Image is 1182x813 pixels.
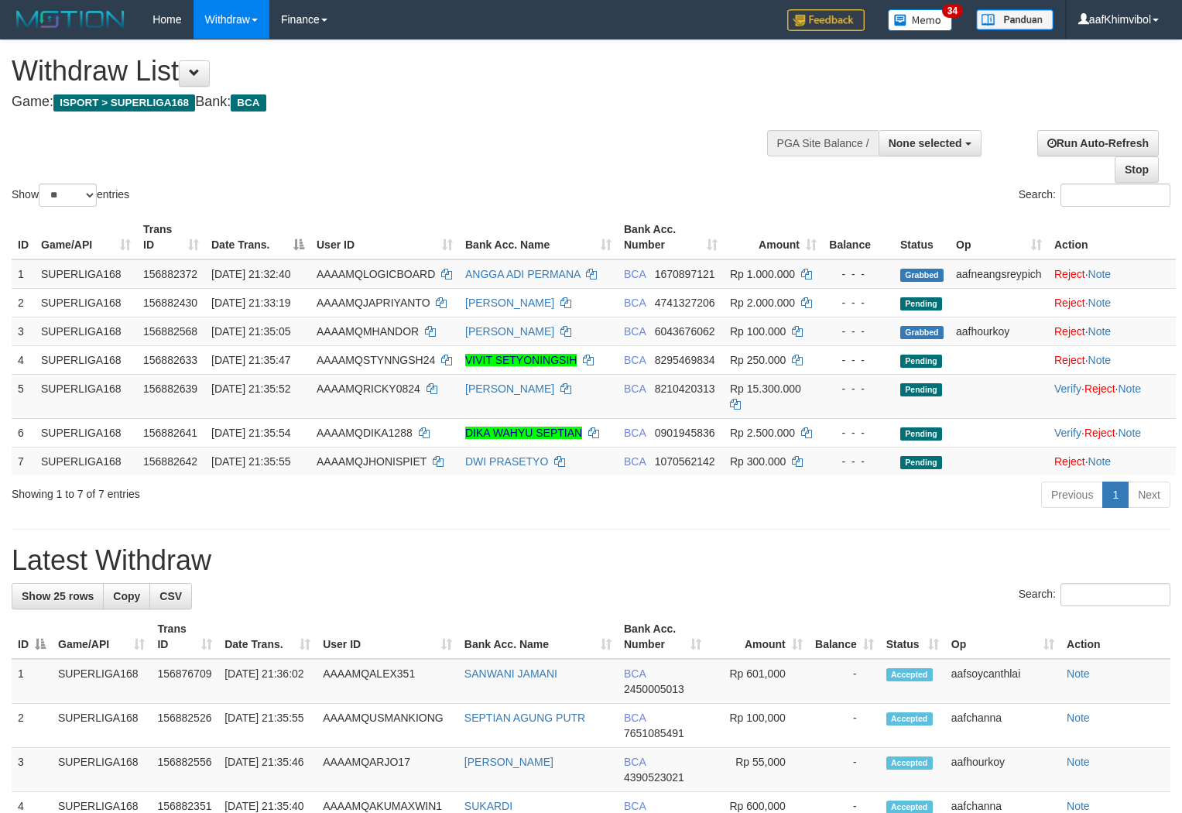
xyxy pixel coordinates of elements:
input: Search: [1060,184,1170,207]
td: - [809,659,880,704]
a: 1 [1102,482,1129,508]
span: BCA [624,800,646,812]
td: AAAAMQARJO17 [317,748,458,792]
th: Trans ID: activate to sort column ascending [137,215,205,259]
th: ID [12,215,35,259]
a: Reject [1084,427,1115,439]
span: 34 [942,4,963,18]
th: Date Trans.: activate to sort column descending [205,215,310,259]
span: BCA [624,455,646,468]
td: - [809,704,880,748]
span: BCA [231,94,266,111]
td: · [1048,447,1176,475]
a: SANWANI JAMANI [464,667,557,680]
a: Reject [1084,382,1115,395]
span: 156882372 [143,268,197,280]
span: Copy 1070562142 to clipboard [655,455,715,468]
a: Reject [1054,325,1085,338]
span: [DATE] 21:35:55 [211,455,290,468]
a: Copy [103,583,150,609]
span: BCA [624,667,646,680]
span: Rp 2.500.000 [730,427,795,439]
span: AAAAMQMHANDOR [317,325,419,338]
span: [DATE] 21:35:47 [211,354,290,366]
td: SUPERLIGA168 [35,317,137,345]
td: · · [1048,374,1176,418]
span: Rp 2.000.000 [730,297,795,309]
span: Grabbed [900,326,944,339]
th: Amount: activate to sort column ascending [724,215,823,259]
a: DIKA WAHYU SEPTIAN [465,427,582,439]
span: 156882633 [143,354,197,366]
th: Op: activate to sort column ascending [945,615,1060,659]
a: Note [1067,800,1090,812]
span: AAAAMQLOGICBOARD [317,268,435,280]
a: Run Auto-Refresh [1037,130,1159,156]
td: aafneangsreypich [950,259,1048,289]
label: Search: [1019,583,1170,606]
span: Rp 15.300.000 [730,382,801,395]
span: Accepted [886,668,933,681]
span: Copy 0901945836 to clipboard [655,427,715,439]
th: Action [1048,215,1176,259]
td: 3 [12,317,35,345]
span: ISPORT > SUPERLIGA168 [53,94,195,111]
td: 7 [12,447,35,475]
span: BCA [624,756,646,768]
td: SUPERLIGA168 [35,288,137,317]
span: Pending [900,383,942,396]
a: [PERSON_NAME] [465,297,554,309]
span: AAAAMQSTYNNGSH24 [317,354,435,366]
span: Rp 300.000 [730,455,786,468]
input: Search: [1060,583,1170,606]
td: 4 [12,345,35,374]
span: BCA [624,382,646,395]
a: Stop [1115,156,1159,183]
a: [PERSON_NAME] [465,382,554,395]
th: Amount: activate to sort column ascending [707,615,809,659]
td: 3 [12,748,52,792]
a: SUKARDI [464,800,512,812]
span: Accepted [886,756,933,770]
span: [DATE] 21:35:54 [211,427,290,439]
a: Note [1118,382,1141,395]
label: Search: [1019,184,1170,207]
td: AAAAMQALEX351 [317,659,458,704]
th: Status [894,215,950,259]
span: None selected [889,137,962,149]
span: [DATE] 21:32:40 [211,268,290,280]
span: [DATE] 21:35:52 [211,382,290,395]
div: - - - [829,266,888,282]
th: Action [1060,615,1170,659]
div: - - - [829,352,888,368]
a: Note [1118,427,1141,439]
a: Show 25 rows [12,583,104,609]
a: SEPTIAN AGUNG PUTR [464,712,585,724]
span: Copy 4390523021 to clipboard [624,771,684,784]
span: Copy 8295469834 to clipboard [655,354,715,366]
img: MOTION_logo.png [12,8,129,31]
td: 1 [12,659,52,704]
td: · [1048,259,1176,289]
span: AAAAMQRICKY0824 [317,382,420,395]
select: Showentries [39,184,97,207]
div: - - - [829,324,888,339]
td: · [1048,317,1176,345]
label: Show entries [12,184,129,207]
span: Pending [900,456,942,469]
a: ANGGA ADI PERMANA [465,268,581,280]
span: BCA [624,268,646,280]
td: aafhourkoy [945,748,1060,792]
a: Note [1088,354,1112,366]
span: Rp 250.000 [730,354,786,366]
span: 156882641 [143,427,197,439]
span: [DATE] 21:33:19 [211,297,290,309]
a: Note [1088,455,1112,468]
a: Reject [1054,455,1085,468]
a: DWI PRASETYO [465,455,548,468]
a: Next [1128,482,1170,508]
td: [DATE] 21:35:46 [218,748,317,792]
td: SUPERLIGA168 [35,418,137,447]
button: None selected [879,130,982,156]
span: 156882639 [143,382,197,395]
